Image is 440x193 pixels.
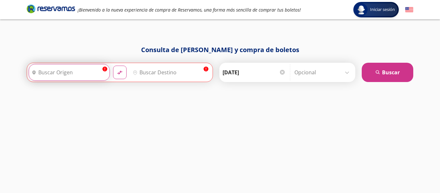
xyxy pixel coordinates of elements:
[223,64,286,80] input: Elegir Fecha
[405,6,413,14] button: English
[362,63,413,82] button: Buscar
[130,64,209,80] input: Buscar Destino
[27,4,75,14] i: Brand Logo
[29,64,108,80] input: Buscar Origen
[27,45,413,55] h1: Consulta de [PERSON_NAME] y compra de boletos
[368,6,397,13] span: Iniciar sesión
[78,7,301,13] em: ¡Bienvenido a la nueva experiencia de compra de Reservamos, una forma más sencilla de comprar tus...
[27,4,75,15] a: Brand Logo
[294,64,352,80] input: Opcional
